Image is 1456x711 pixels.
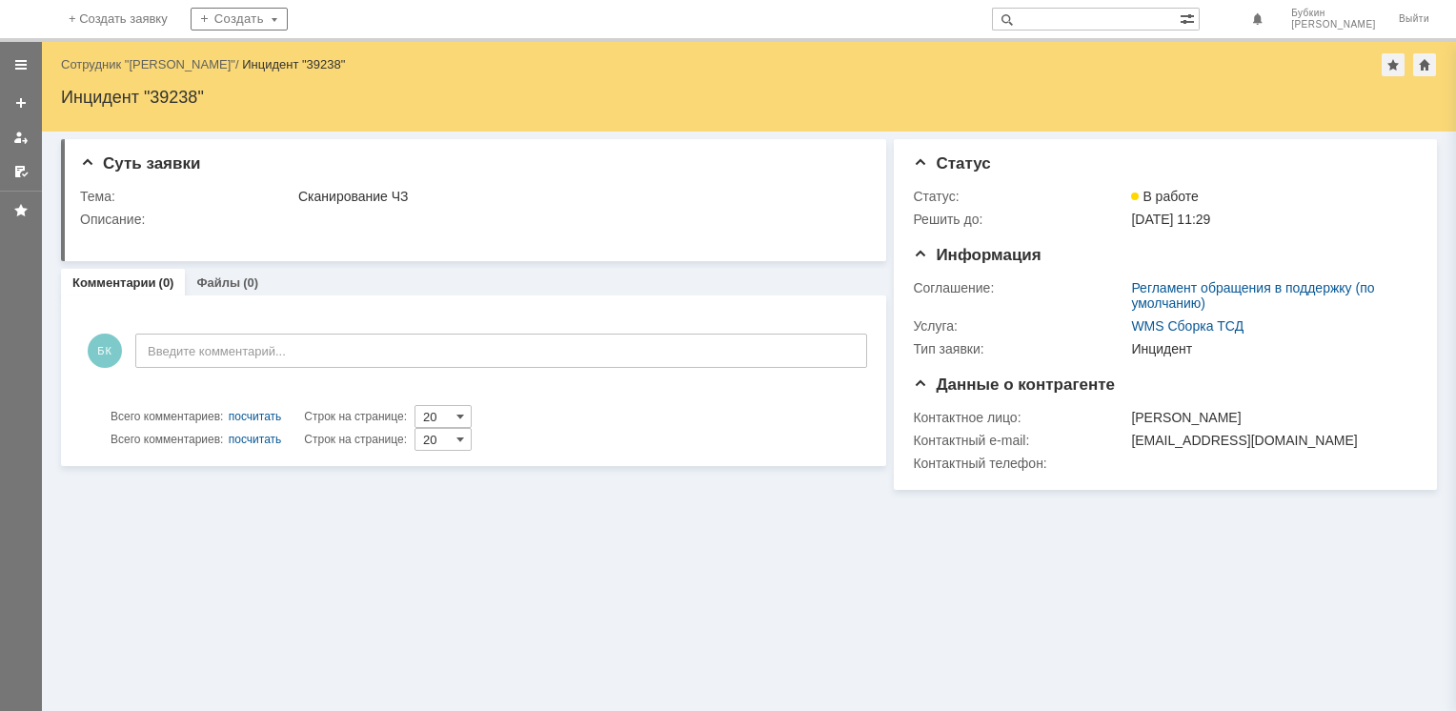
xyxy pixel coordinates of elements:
div: Контактный телефон: [913,456,1127,471]
div: Создать [191,8,288,30]
div: Контактный e-mail: [913,433,1127,448]
a: Создать заявку [6,88,36,118]
span: БК [88,334,122,368]
a: Комментарии [72,275,156,290]
span: Всего комментариев: [111,433,223,446]
span: Суть заявки [80,154,200,173]
div: посчитать [229,405,282,428]
a: Мои заявки [6,122,36,152]
i: Строк на странице: [111,405,407,428]
div: Тип заявки: [913,341,1127,356]
div: Решить до: [913,212,1127,227]
div: (0) [159,275,174,290]
span: [PERSON_NAME] [1291,19,1376,30]
div: Услуга: [913,318,1127,334]
span: Бубкин [1291,8,1376,19]
div: Сделать домашней страницей [1413,53,1436,76]
span: Статус [913,154,990,173]
div: Контактное лицо: [913,410,1127,425]
span: В работе [1131,189,1198,204]
span: Данные о контрагенте [913,376,1115,394]
span: Всего комментариев: [111,410,223,423]
span: [DATE] 11:29 [1131,212,1210,227]
div: Соглашение: [913,280,1127,295]
div: Инцидент "39238" [242,57,345,71]
div: / [61,57,242,71]
a: Сотрудник "[PERSON_NAME]" [61,57,235,71]
div: Инцидент "39238" [61,88,1437,107]
span: Информация [913,246,1041,264]
div: Тема: [80,189,294,204]
a: Регламент обращения в поддержку (по умолчанию) [1131,280,1374,311]
div: Описание: [80,212,863,227]
div: Статус: [913,189,1127,204]
div: Инцидент [1131,341,1408,356]
a: Файлы [196,275,240,290]
div: (0) [243,275,258,290]
a: Мои согласования [6,156,36,187]
a: WMS Сборка ТСД [1131,318,1244,334]
div: посчитать [229,428,282,451]
div: Сканирование ЧЗ [298,189,859,204]
div: Добавить в избранное [1382,53,1405,76]
span: Расширенный поиск [1180,9,1199,27]
div: [EMAIL_ADDRESS][DOMAIN_NAME] [1131,433,1408,448]
i: Строк на странице: [111,428,407,451]
div: [PERSON_NAME] [1131,410,1408,425]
